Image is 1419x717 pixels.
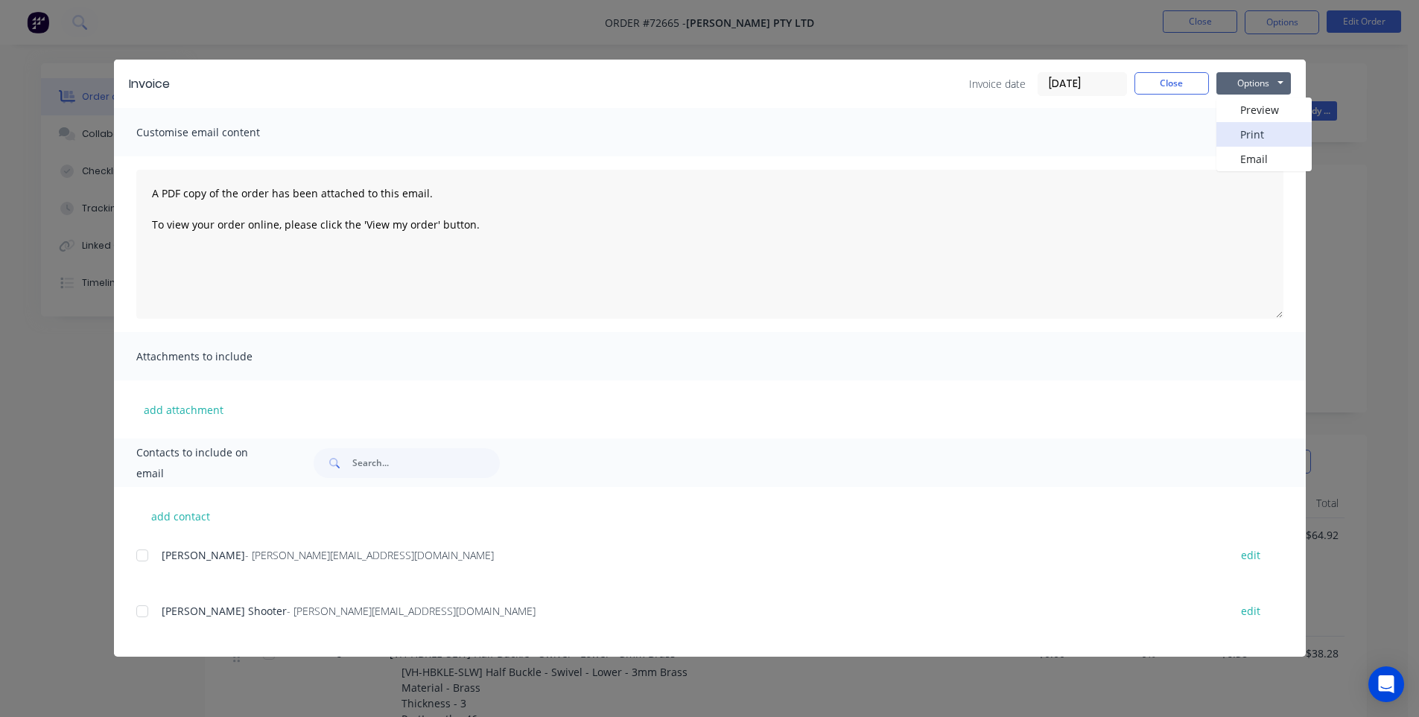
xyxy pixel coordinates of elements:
[352,448,500,478] input: Search...
[1368,666,1404,702] div: Open Intercom Messenger
[969,76,1026,92] span: Invoice date
[136,442,277,484] span: Contacts to include on email
[1216,98,1312,122] button: Preview
[1232,601,1269,621] button: edit
[1134,72,1209,95] button: Close
[1216,147,1312,171] button: Email
[162,604,287,618] span: [PERSON_NAME] Shooter
[287,604,536,618] span: - [PERSON_NAME][EMAIL_ADDRESS][DOMAIN_NAME]
[136,398,231,421] button: add attachment
[136,346,300,367] span: Attachments to include
[136,505,226,527] button: add contact
[245,548,494,562] span: - [PERSON_NAME][EMAIL_ADDRESS][DOMAIN_NAME]
[1216,72,1291,95] button: Options
[162,548,245,562] span: [PERSON_NAME]
[129,75,170,93] div: Invoice
[136,122,300,143] span: Customise email content
[136,170,1283,319] textarea: A PDF copy of the order has been attached to this email. To view your order online, please click ...
[1216,122,1312,147] button: Print
[1232,545,1269,565] button: edit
